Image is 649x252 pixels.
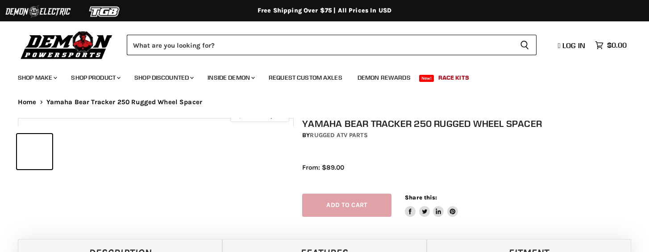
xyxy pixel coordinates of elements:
[18,29,116,61] img: Demon Powersports
[262,69,349,87] a: Request Custom Axles
[351,69,417,87] a: Demon Rewards
[11,69,62,87] a: Shop Make
[201,69,260,87] a: Inside Demon
[11,65,624,87] ul: Main menu
[4,3,71,20] img: Demon Electric Logo 2
[46,98,202,106] span: Yamaha Bear Tracker 250 Rugged Wheel Spacer
[310,131,367,139] a: Rugged ATV Parts
[302,130,640,140] div: by
[128,69,199,87] a: Shop Discounted
[17,134,52,169] button: Yamaha Bear Tracker 250 Rugged Wheel Spacer thumbnail
[562,41,585,50] span: Log in
[93,134,128,169] button: Yamaha Bear Tracker 250 Rugged Wheel Spacer thumbnail
[302,163,344,171] span: From: $89.00
[18,98,37,106] a: Home
[405,194,437,201] span: Share this:
[235,112,284,119] span: Click to expand
[513,35,537,55] button: Search
[554,41,591,49] a: Log in
[302,118,640,129] h1: Yamaha Bear Tracker 250 Rugged Wheel Spacer
[419,75,434,82] span: New!
[127,35,513,55] input: Search
[71,3,138,20] img: TGB Logo 2
[127,35,537,55] form: Product
[405,194,458,217] aside: Share this:
[607,41,627,49] span: $0.00
[55,134,90,169] button: Yamaha Bear Tracker 250 Rugged Wheel Spacer thumbnail
[591,39,631,52] a: $0.00
[432,69,476,87] a: Race Kits
[64,69,126,87] a: Shop Product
